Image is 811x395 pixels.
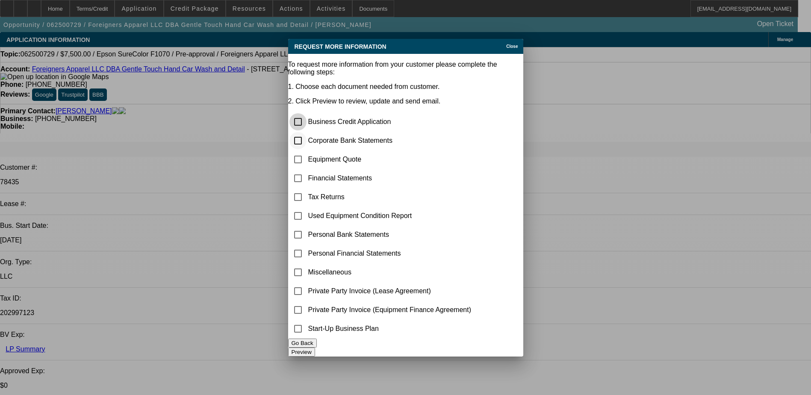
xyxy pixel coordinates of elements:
span: Request More Information [295,43,386,50]
td: Corporate Bank Statements [308,132,472,150]
td: Start-Up Business Plan [308,320,472,338]
td: Private Party Invoice (Equipment Finance Agreement) [308,301,472,319]
td: Business Credit Application [308,113,472,131]
td: Personal Financial Statements [308,245,472,262]
td: Private Party Invoice (Lease Agreement) [308,282,472,300]
button: Go Back [288,339,317,348]
span: Close [506,44,518,49]
td: Personal Bank Statements [308,226,472,244]
td: Tax Returns [308,188,472,206]
td: Used Equipment Condition Report [308,207,472,225]
p: To request more information from your customer please complete the following steps: [288,61,523,76]
p: 2. Click Preview to review, update and send email. [288,97,523,105]
td: Miscellaneous [308,263,472,281]
td: Equipment Quote [308,150,472,168]
p: 1. Choose each document needed from customer. [288,83,523,91]
button: Preview [288,348,315,357]
td: Financial Statements [308,169,472,187]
